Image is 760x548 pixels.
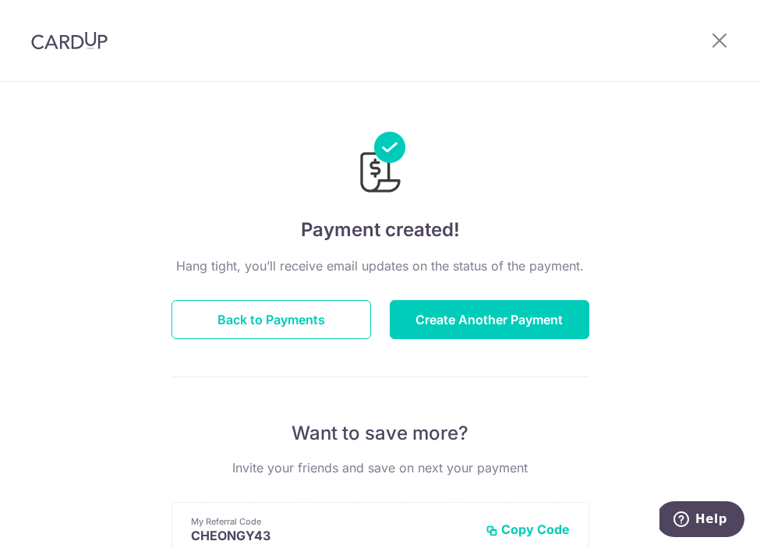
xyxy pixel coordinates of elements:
p: CHEONGY43 [191,528,473,543]
p: Invite your friends and save on next your payment [171,458,589,477]
button: Back to Payments [171,300,371,339]
button: Create Another Payment [390,300,589,339]
p: My Referral Code [191,515,473,528]
p: Want to save more? [171,421,589,446]
img: Payments [355,132,405,197]
button: Copy Code [486,521,570,537]
p: Hang tight, you’ll receive email updates on the status of the payment. [171,256,589,275]
img: CardUp [31,31,108,50]
iframe: Opens a widget where you can find more information [659,501,744,540]
h4: Payment created! [171,216,589,244]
